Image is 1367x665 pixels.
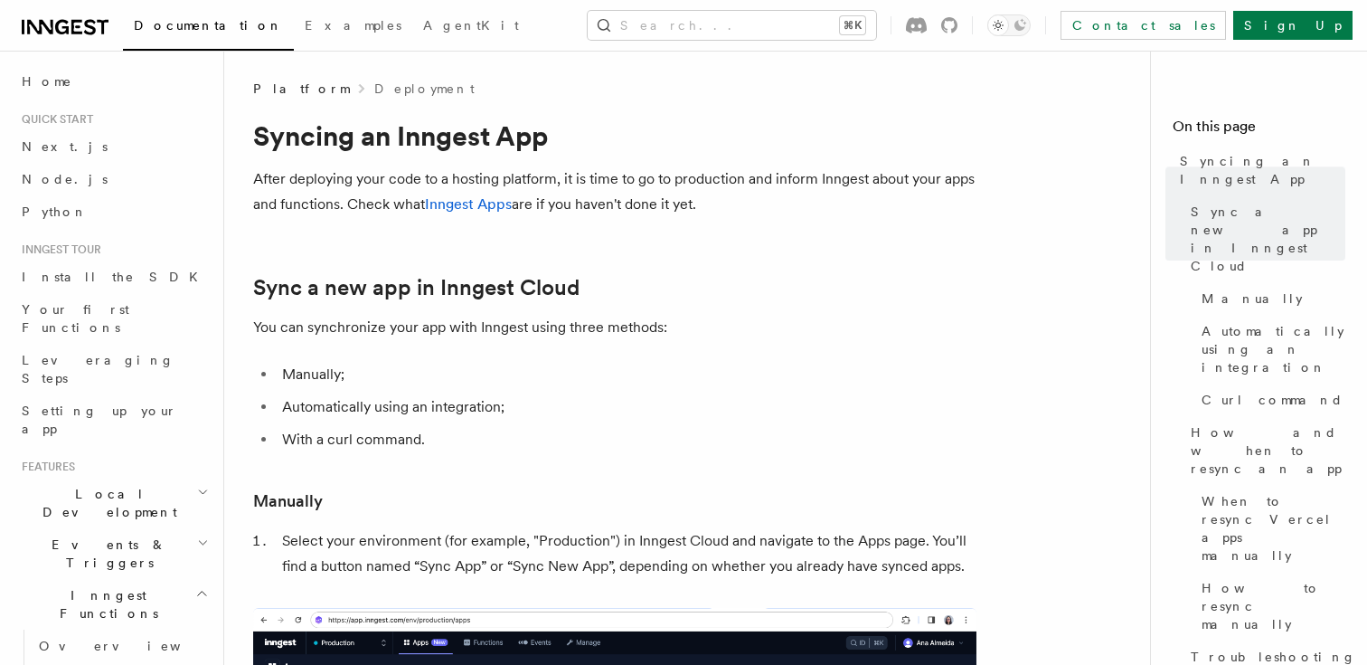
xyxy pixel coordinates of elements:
span: AgentKit [423,18,519,33]
span: Inngest Functions [14,586,195,622]
li: Select your environment (for example, "Production") in Inngest Cloud and navigate to the Apps pag... [277,528,976,579]
a: Inngest Apps [425,195,512,213]
span: Local Development [14,485,197,521]
a: Automatically using an integration [1194,315,1345,384]
span: Features [14,460,75,474]
button: Search...⌘K [588,11,876,40]
span: Events & Triggers [14,536,197,572]
span: Automatically using an integration [1202,322,1345,376]
h4: On this page [1173,116,1345,145]
span: Platform [253,80,349,98]
p: You can synchronize your app with Inngest using three methods: [253,315,976,340]
li: With a curl command. [277,427,976,452]
span: Manually [1202,290,1303,308]
a: Syncing an Inngest App [1173,145,1345,195]
a: Manually [1194,282,1345,315]
span: Documentation [134,18,283,33]
span: Examples [305,18,401,33]
a: Home [14,65,212,98]
span: Leveraging Steps [22,353,174,385]
span: Install the SDK [22,270,209,284]
a: Python [14,195,212,228]
li: Automatically using an integration; [277,394,976,420]
a: Overview [32,630,212,662]
span: Node.js [22,172,108,186]
span: Sync a new app in Inngest Cloud [1191,203,1345,275]
button: Local Development [14,478,212,528]
a: Documentation [123,5,294,51]
a: How to resync manually [1194,572,1345,641]
a: Sign Up [1233,11,1353,40]
a: When to resync Vercel apps manually [1194,485,1345,572]
button: Events & Triggers [14,528,212,579]
span: Home [22,72,72,90]
a: Node.js [14,163,212,195]
span: Overview [39,639,225,653]
a: Your first Functions [14,293,212,344]
a: How and when to resync an app [1183,416,1345,485]
span: Next.js [22,139,108,154]
p: After deploying your code to a hosting platform, it is time to go to production and inform Innges... [253,166,976,217]
li: Manually; [277,362,976,387]
a: Sync a new app in Inngest Cloud [1183,195,1345,282]
h1: Syncing an Inngest App [253,119,976,152]
span: How and when to resync an app [1191,423,1345,478]
kbd: ⌘K [840,16,865,34]
span: How to resync manually [1202,579,1345,633]
a: AgentKit [412,5,530,49]
a: Examples [294,5,412,49]
span: Python [22,204,88,219]
a: Curl command [1194,384,1345,416]
button: Toggle dark mode [987,14,1031,36]
a: Setting up your app [14,394,212,445]
span: Your first Functions [22,302,129,335]
a: Deployment [374,80,475,98]
a: Sync a new app in Inngest Cloud [253,275,580,300]
a: Manually [253,489,323,514]
a: Leveraging Steps [14,344,212,394]
a: Install the SDK [14,261,212,293]
span: Setting up your app [22,404,177,436]
span: Curl command [1202,391,1343,409]
span: Quick start [14,112,93,127]
button: Inngest Functions [14,579,212,630]
span: Syncing an Inngest App [1180,152,1345,188]
a: Contact sales [1061,11,1226,40]
span: When to resync Vercel apps manually [1202,492,1345,565]
span: Inngest tour [14,242,101,257]
a: Next.js [14,130,212,163]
